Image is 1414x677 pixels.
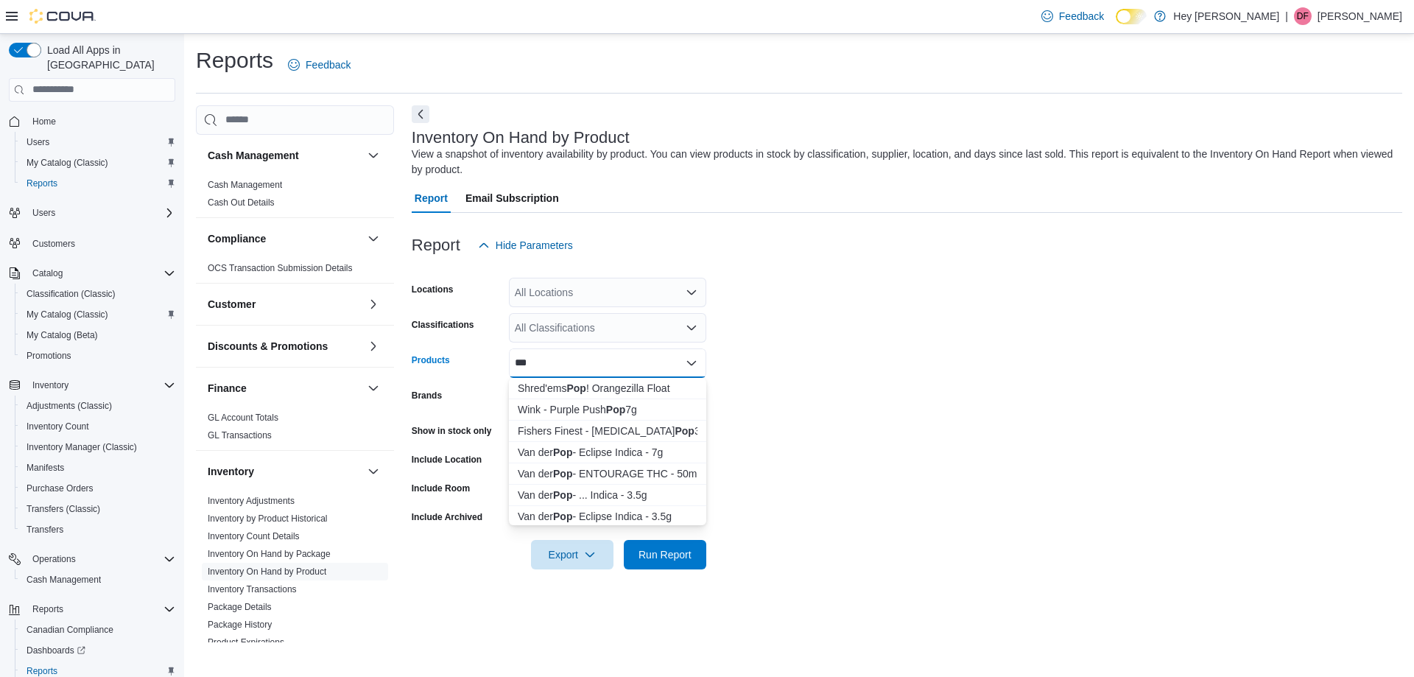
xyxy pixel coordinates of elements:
[21,418,95,435] a: Inventory Count
[27,204,61,222] button: Users
[196,409,394,450] div: Finance
[15,304,181,325] button: My Catalog (Classic)
[412,129,630,147] h3: Inventory On Hand by Product
[27,441,137,453] span: Inventory Manager (Classic)
[21,306,114,323] a: My Catalog (Classic)
[27,234,175,252] span: Customers
[531,540,613,569] button: Export
[21,154,114,172] a: My Catalog (Classic)
[21,521,175,539] span: Transfers
[3,375,181,396] button: Inventory
[518,509,697,524] div: Van der - Eclipse Indica - 3.5g
[365,379,382,397] button: Finance
[566,382,585,394] strong: Pop
[32,603,63,615] span: Reports
[365,230,382,248] button: Compliance
[32,238,75,250] span: Customers
[509,442,706,463] button: Van der Pop - Eclipse Indica - 7g
[208,148,362,163] button: Cash Management
[27,376,175,394] span: Inventory
[21,347,175,365] span: Promotions
[365,295,382,313] button: Customer
[208,413,278,423] a: GL Account Totals
[518,381,697,396] div: Shred'ems ! Orangezilla Float
[1116,9,1147,24] input: Dark Mode
[21,571,175,589] span: Cash Management
[208,602,272,612] a: Package Details
[15,457,181,478] button: Manifests
[412,454,482,466] label: Include Location
[27,113,62,130] a: Home
[208,430,272,441] a: GL Transactions
[15,437,181,457] button: Inventory Manager (Classic)
[196,259,394,283] div: Compliance
[15,620,181,640] button: Canadian Compliance
[509,463,706,485] button: Van der Pop - ENTOURAGE THC - 50ml
[21,480,99,497] a: Purchase Orders
[3,549,181,569] button: Operations
[1035,1,1110,31] a: Feedback
[412,390,442,401] label: Brands
[509,421,706,442] button: Fishers Finest - Gastro Pop 3.5g
[27,376,74,394] button: Inventory
[21,418,175,435] span: Inventory Count
[208,566,326,578] span: Inventory On Hand by Product
[412,319,474,331] label: Classifications
[208,495,295,507] span: Inventory Adjustments
[472,231,579,260] button: Hide Parameters
[27,574,101,586] span: Cash Management
[208,583,297,595] span: Inventory Transactions
[21,133,175,151] span: Users
[21,500,175,518] span: Transfers (Classic)
[3,263,181,284] button: Catalog
[27,503,100,515] span: Transfers (Classic)
[27,665,57,677] span: Reports
[1318,7,1402,25] p: [PERSON_NAME]
[208,531,300,541] a: Inventory Count Details
[412,354,450,366] label: Products
[21,326,104,344] a: My Catalog (Beta)
[29,9,96,24] img: Cova
[208,620,272,630] a: Package History
[3,203,181,223] button: Users
[21,154,175,172] span: My Catalog (Classic)
[15,173,181,194] button: Reports
[21,480,175,497] span: Purchase Orders
[21,500,106,518] a: Transfers (Classic)
[196,46,273,75] h1: Reports
[208,464,254,479] h3: Inventory
[412,483,470,494] label: Include Room
[15,519,181,540] button: Transfers
[15,152,181,173] button: My Catalog (Classic)
[27,524,63,536] span: Transfers
[208,381,362,396] button: Finance
[21,326,175,344] span: My Catalog (Beta)
[686,357,697,369] button: Close list of options
[208,179,282,191] span: Cash Management
[27,483,94,494] span: Purchase Orders
[32,267,63,279] span: Catalog
[208,464,362,479] button: Inventory
[496,238,573,253] span: Hide Parameters
[1173,7,1279,25] p: Hey [PERSON_NAME]
[306,57,351,72] span: Feedback
[3,599,181,620] button: Reports
[208,429,272,441] span: GL Transactions
[412,425,492,437] label: Show in stock only
[27,600,175,618] span: Reports
[15,325,181,345] button: My Catalog (Beta)
[412,236,460,254] h3: Report
[27,550,82,568] button: Operations
[208,530,300,542] span: Inventory Count Details
[3,111,181,132] button: Home
[509,506,706,527] button: Van der Pop - Eclipse Indica - 3.5g
[21,397,118,415] a: Adjustments (Classic)
[27,600,69,618] button: Reports
[21,347,77,365] a: Promotions
[518,424,697,438] div: Fishers Finest - [MEDICAL_DATA] 3.5g
[27,421,89,432] span: Inventory Count
[540,540,605,569] span: Export
[21,438,175,456] span: Inventory Manager (Classic)
[32,379,68,391] span: Inventory
[15,499,181,519] button: Transfers (Classic)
